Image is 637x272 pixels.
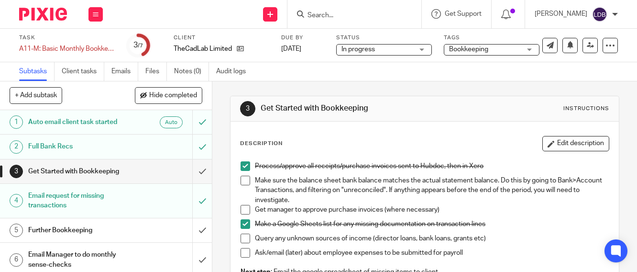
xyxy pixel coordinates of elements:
[145,62,167,81] a: Files
[19,62,55,81] a: Subtasks
[255,205,609,215] p: Get manager to approve purchase invoices (where necessary)
[135,87,202,103] button: Hide completed
[149,92,197,100] span: Hide completed
[10,253,23,267] div: 6
[19,34,115,42] label: Task
[255,248,609,258] p: Ask/email (later) about employee expenses to be submitted for payroll
[341,46,375,53] span: In progress
[216,62,253,81] a: Audit logs
[449,46,488,53] span: Bookkeeping
[174,44,232,54] p: TheCadLab Limited
[28,248,132,272] h1: Email Manager to do monthly sense-checks
[307,11,393,20] input: Search
[445,11,482,17] span: Get Support
[10,165,23,178] div: 3
[28,223,132,238] h1: Further Bookkeeping
[138,43,143,48] small: /7
[28,139,132,154] h1: Full Bank Recs
[28,115,132,129] h1: Auto email client task started
[28,189,132,213] h1: Email request for missing transactions
[255,161,609,171] p: Process/approve all receipts/purchase invoices sent to Hubdoc, then in Xero
[444,34,539,42] label: Tags
[174,34,269,42] label: Client
[10,87,62,103] button: + Add subtask
[281,34,324,42] label: Due by
[261,103,445,113] h1: Get Started with Bookkeeping
[10,224,23,237] div: 5
[255,176,609,205] p: Make sure the balance sheet bank balance matches the actual statement balance. Do this by going t...
[28,164,132,179] h1: Get Started with Bookkeeping
[174,62,209,81] a: Notes (0)
[255,219,609,229] p: Make a Google Sheets list for any missing documentation on transaction lines
[19,44,115,54] div: A11-M: Basic Monthly Bookkeeping
[160,116,183,128] div: Auto
[240,101,255,116] div: 3
[535,9,587,19] p: [PERSON_NAME]
[10,140,23,154] div: 2
[563,105,609,113] div: Instructions
[240,140,283,147] p: Description
[10,194,23,207] div: 4
[281,45,301,52] span: [DATE]
[62,62,104,81] a: Client tasks
[133,40,143,51] div: 3
[592,7,607,22] img: svg%3E
[336,34,432,42] label: Status
[19,8,67,21] img: Pixie
[255,234,609,243] p: Query any unknown sources of income (director loans, bank loans, grants etc)
[10,115,23,129] div: 1
[111,62,138,81] a: Emails
[542,136,609,151] button: Edit description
